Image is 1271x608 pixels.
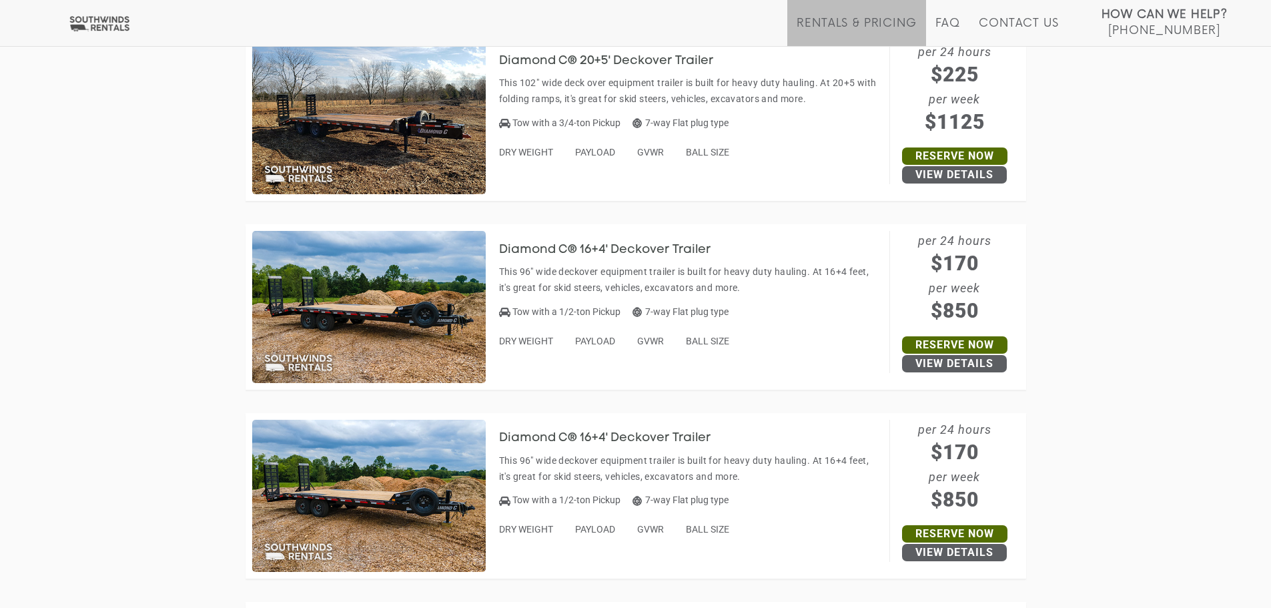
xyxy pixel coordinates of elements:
[890,231,1019,326] span: per 24 hours per week
[499,452,883,485] p: This 96" wide deckover equipment trailer is built for heavy duty hauling. At 16+4 feet, it's grea...
[632,117,729,128] span: 7-way Flat plug type
[637,147,664,158] span: GVWR
[499,264,883,296] p: This 96" wide deckover equipment trailer is built for heavy duty hauling. At 16+4 feet, it's grea...
[499,524,553,535] span: DRY WEIGHT
[252,231,486,383] img: SW030 - Diamond C 16+4' Deckover Trailer
[632,306,729,317] span: 7-way Flat plug type
[499,55,734,65] a: Diamond C® 20+5' Deckover Trailer
[637,336,664,346] span: GVWR
[890,107,1019,137] span: $1125
[890,42,1019,137] span: per 24 hours per week
[499,336,553,346] span: DRY WEIGHT
[67,15,132,32] img: Southwinds Rentals Logo
[499,147,553,158] span: DRY WEIGHT
[686,524,729,535] span: BALL SIZE
[499,432,731,445] h3: Diamond C® 16+4' Deckover Trailer
[632,495,729,505] span: 7-way Flat plug type
[575,524,615,535] span: PAYLOAD
[499,432,731,443] a: Diamond C® 16+4' Deckover Trailer
[575,336,615,346] span: PAYLOAD
[252,420,486,572] img: SW029 - Diamond C 16+4' Deckover Trailer
[902,166,1007,184] a: View Details
[1102,8,1228,21] strong: How Can We Help?
[902,525,1007,543] a: Reserve Now
[1102,7,1228,36] a: How Can We Help? [PHONE_NUMBER]
[890,59,1019,89] span: $225
[512,495,620,505] span: Tow with a 1/2-ton Pickup
[902,355,1007,372] a: View Details
[890,437,1019,467] span: $170
[686,336,729,346] span: BALL SIZE
[890,296,1019,326] span: $850
[902,544,1007,561] a: View Details
[890,420,1019,515] span: per 24 hours per week
[979,17,1058,46] a: Contact Us
[902,336,1007,354] a: Reserve Now
[935,17,961,46] a: FAQ
[499,244,731,257] h3: Diamond C® 16+4' Deckover Trailer
[797,17,916,46] a: Rentals & Pricing
[252,42,486,194] img: SW020 - Diamond C 20+5' Deckover Trailer
[512,117,620,128] span: Tow with a 3/4-ton Pickup
[499,75,883,107] p: This 102" wide deck over equipment trailer is built for heavy duty hauling. At 20+5 with folding ...
[1108,24,1220,37] span: [PHONE_NUMBER]
[686,147,729,158] span: BALL SIZE
[499,244,731,254] a: Diamond C® 16+4' Deckover Trailer
[890,248,1019,278] span: $170
[575,147,615,158] span: PAYLOAD
[499,55,734,68] h3: Diamond C® 20+5' Deckover Trailer
[637,524,664,535] span: GVWR
[890,485,1019,515] span: $850
[902,147,1007,165] a: Reserve Now
[512,306,620,317] span: Tow with a 1/2-ton Pickup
